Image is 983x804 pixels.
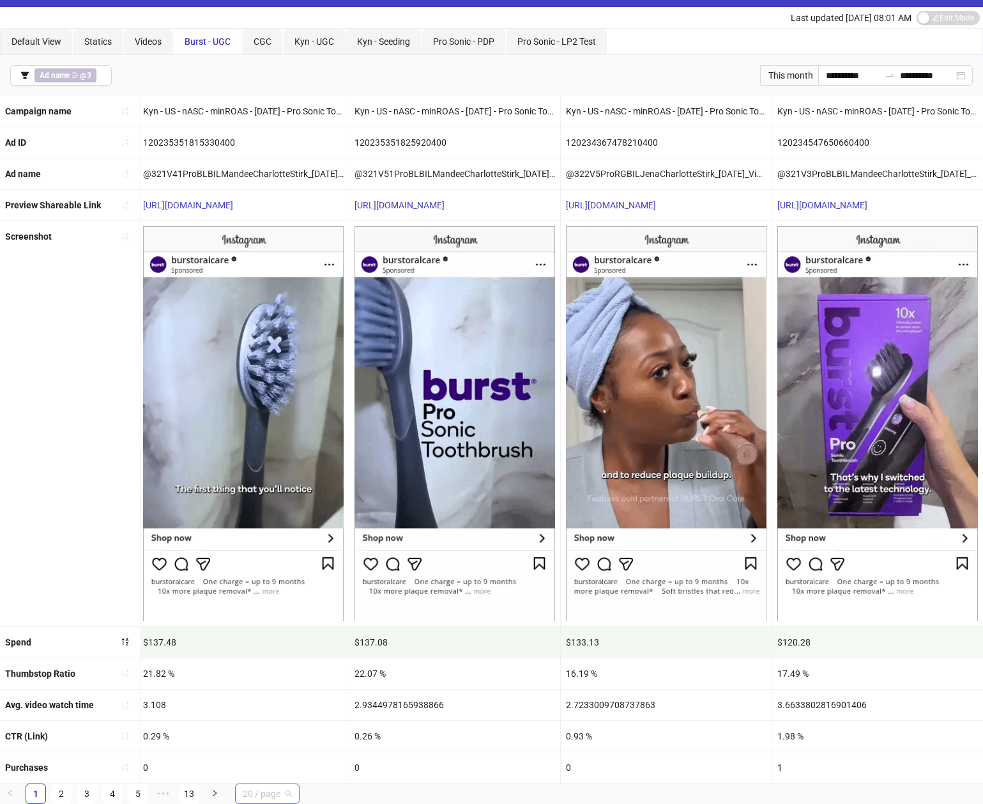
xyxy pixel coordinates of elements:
div: $133.13 [561,627,772,658]
div: Kyn - US - nASC - minROAS - [DATE] - Pro Sonic Toothbrush - PDP [772,96,983,127]
span: Kyn - UGC [294,36,334,47]
div: 120235351825920400 [349,127,560,158]
a: [URL][DOMAIN_NAME] [566,200,656,210]
div: 17.49 % [772,658,983,689]
div: 2.7233009708737863 [561,690,772,720]
div: 120234547650660400 [772,127,983,158]
b: Ad name [40,71,70,80]
a: [URL][DOMAIN_NAME] [777,200,867,210]
a: 1 [26,784,45,803]
button: Ad name ∋ @3 [10,65,112,86]
div: 0 [349,752,560,783]
div: 0.93 % [561,721,772,752]
b: Preview Shareable Link [5,200,101,210]
b: Thumbstop Ratio [5,669,75,679]
div: @322V5ProRGBILJenaCharlotteStirk_[DATE]_Video1_Brand_Testimonial_ProSonicToothBrush_BurstOralCare... [561,158,772,189]
img: Screenshot 120234547650660400 [777,226,978,621]
span: ••• [153,784,174,804]
a: [URL][DOMAIN_NAME] [143,200,233,210]
img: Screenshot 120235351825920400 [354,226,555,621]
div: @321V51ProBLBILMandeeCharlotteStirk_[DATE]_Video1_Brand_Testimonial_ProSonicToothBrush_BurstOralC... [349,158,560,189]
li: 2 [51,784,72,804]
span: 20 / page [243,784,292,803]
a: 2 [52,784,71,803]
span: Pro Sonic - PDP [433,36,494,47]
div: 120235351815330400 [138,127,349,158]
img: Screenshot 120235351815330400 [143,226,344,621]
li: Next 5 Pages [153,784,174,804]
b: Campaign name [5,106,72,116]
div: $120.28 [772,627,983,658]
b: Ad ID [5,137,26,148]
div: Page Size [235,784,300,804]
div: This month [760,65,818,86]
a: [URL][DOMAIN_NAME] [354,200,445,210]
li: 1 [26,784,46,804]
span: Pro Sonic - LP2 Test [517,36,596,47]
b: CTR (Link) [5,731,48,741]
a: 4 [103,784,122,803]
img: Screenshot 120234367478210400 [566,226,766,621]
span: Statics [84,36,112,47]
a: 5 [128,784,148,803]
div: 16.19 % [561,658,772,689]
span: sort-ascending [121,107,130,116]
li: 4 [102,784,123,804]
b: Avg. video watch time [5,700,94,710]
span: Last updated [DATE] 08:01 AM [791,13,911,23]
div: Kyn - US - nASC - minROAS - [DATE] - Pro Sonic Toothbrush - PDP [349,96,560,127]
span: sort-ascending [121,669,130,677]
div: 2.9344978165938866 [349,690,560,720]
span: Default View [11,36,61,47]
b: Spend [5,637,31,647]
button: right [204,784,225,804]
span: left [6,789,14,797]
span: CGC [254,36,271,47]
div: $137.08 [349,627,560,658]
b: @3 [80,71,91,80]
div: @321V3ProBLBILMandeeCharlotteStirk_[DATE]_Video1_Brand_Testimonial_ProSonicToothBrush_BurstOralCa... [772,158,983,189]
span: Videos [135,36,162,47]
span: sort-ascending [121,763,130,772]
span: right [211,789,218,797]
div: @321V41ProBLBILMandeeCharlotteStirk_[DATE]_Video1_Brand_Testimonial_ProSonicToothBrush_BurstOralC... [138,158,349,189]
span: filter [20,71,29,80]
li: 5 [128,784,148,804]
span: Kyn - Seeding [357,36,410,47]
span: sort-ascending [121,732,130,741]
div: 0 [561,752,772,783]
li: 13 [179,784,199,804]
a: 3 [77,784,96,803]
span: sort-ascending [121,201,130,210]
li: Next Page [204,784,225,804]
span: swap-right [885,70,895,81]
b: Screenshot [5,231,52,242]
span: Burst - UGC [185,36,231,47]
div: 1 [772,752,983,783]
div: 22.07 % [349,658,560,689]
div: Kyn - US - nASC - minROAS - [DATE] - Pro Sonic Toothbrush - PDP [561,96,772,127]
span: sort-ascending [121,232,130,241]
div: $137.48 [138,627,349,658]
div: Kyn - US - nASC - minROAS - [DATE] - Pro Sonic Toothbrush - PDP [138,96,349,127]
div: 1.98 % [772,721,983,752]
span: sort-ascending [121,700,130,709]
span: sort-ascending [121,138,130,147]
div: 21.82 % [138,658,349,689]
span: ∋ [34,68,96,82]
span: sort-ascending [121,169,130,178]
a: 13 [179,784,199,803]
b: Ad name [5,169,41,179]
div: 3.6633802816901406 [772,690,983,720]
div: 0 [138,752,349,783]
span: sort-descending [121,637,130,646]
div: 0.29 % [138,721,349,752]
div: 0.26 % [349,721,560,752]
div: 3.108 [138,690,349,720]
div: 120234367478210400 [561,127,772,158]
span: to [885,70,895,81]
li: 3 [77,784,97,804]
b: Purchases [5,762,48,773]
